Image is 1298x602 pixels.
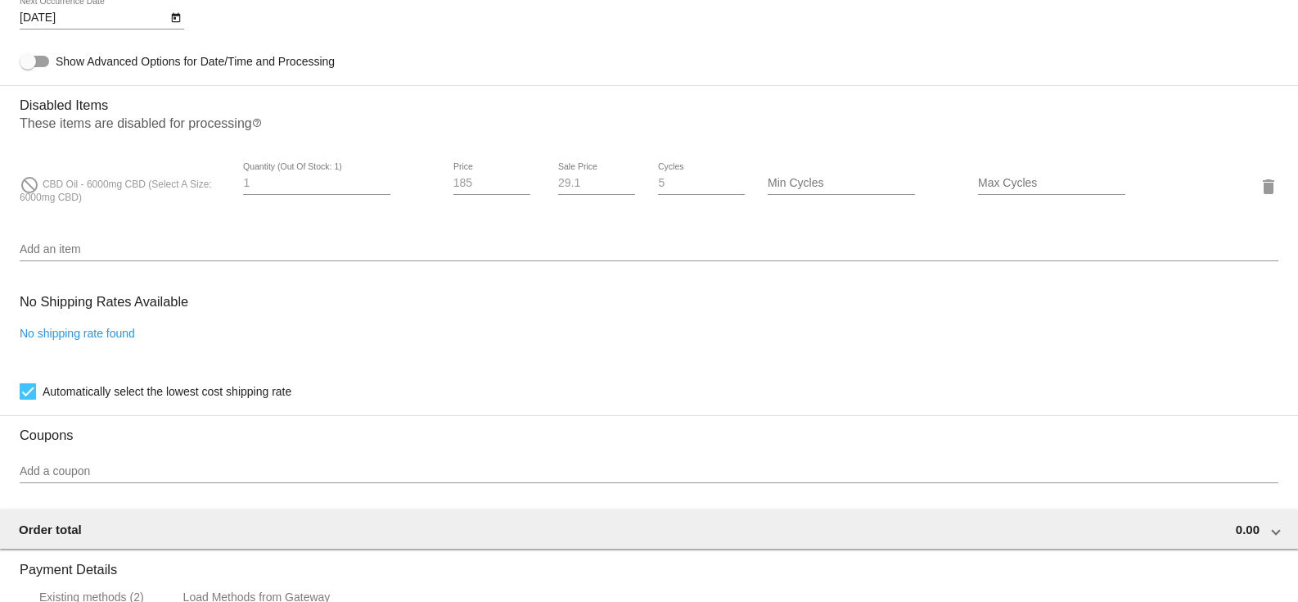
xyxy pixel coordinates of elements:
input: Quantity (Out Of Stock: 1) [243,177,390,190]
input: Max Cycles [978,177,1125,190]
p: These items are disabled for processing [20,116,1278,138]
span: Show Advanced Options for Date/Time and Processing [56,53,335,70]
input: Sale Price [558,177,635,190]
span: Order total [19,523,82,536]
h3: No Shipping Rates Available [20,284,188,319]
button: Open calendar [167,8,184,25]
h3: Coupons [20,415,1278,443]
h3: Disabled Items [20,85,1278,113]
mat-icon: help_outline [252,118,262,138]
span: CBD Oil - 6000mg CBD (Select A Size: 6000mg CBD) [20,179,212,203]
input: Price [453,177,530,190]
mat-icon: do_not_disturb [20,175,39,195]
input: Next Occurrence Date [20,11,167,25]
h3: Payment Details [20,550,1278,577]
a: No shipping rate found [20,327,135,340]
input: Add an item [20,243,1278,256]
input: Min Cycles [768,177,915,190]
input: Cycles [658,177,744,190]
mat-icon: delete [1259,177,1278,197]
span: 0.00 [1236,523,1260,536]
span: Automatically select the lowest cost shipping rate [43,382,291,401]
input: Add a coupon [20,465,1278,478]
